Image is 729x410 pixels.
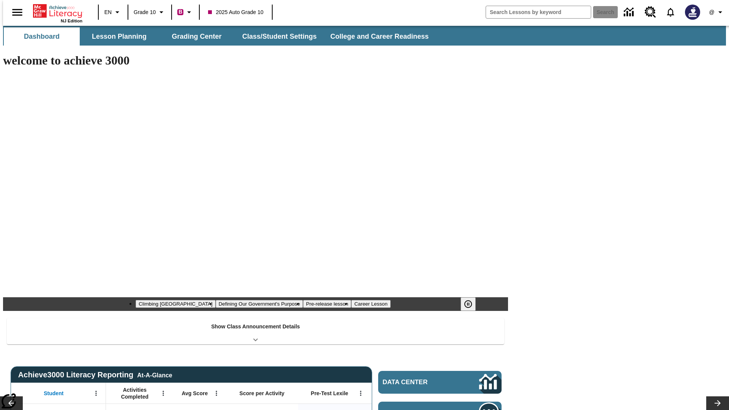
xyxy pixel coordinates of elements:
button: Open Menu [211,388,222,399]
a: Data Center [378,371,502,394]
div: SubNavbar [3,27,436,46]
button: Slide 4 Career Lesson [351,300,390,308]
span: NJ Edition [61,19,82,23]
button: Slide 3 Pre-release lesson [303,300,351,308]
button: Profile/Settings [705,5,729,19]
input: search field [486,6,591,18]
button: Class/Student Settings [236,27,323,46]
button: Language: EN, Select a language [101,5,125,19]
button: Grading Center [159,27,235,46]
div: Pause [461,297,483,311]
button: Open Menu [158,388,169,399]
button: Boost Class color is violet red. Change class color [174,5,197,19]
button: Dashboard [4,27,80,46]
h1: welcome to achieve 3000 [3,54,508,68]
span: Grade 10 [134,8,156,16]
a: Home [33,3,82,19]
button: Open Menu [90,388,102,399]
button: Slide 1 Climbing Mount Tai [136,300,215,308]
span: Pre-Test Lexile [311,390,349,397]
div: Show Class Announcement Details [7,318,504,344]
span: B [178,7,182,17]
button: Slide 2 Defining Our Government's Purpose [216,300,303,308]
button: Open side menu [6,1,28,24]
div: SubNavbar [3,26,726,46]
button: Select a new avatar [680,2,705,22]
span: Activities Completed [110,386,160,400]
button: College and Career Readiness [324,27,435,46]
a: Resource Center, Will open in new tab [640,2,661,22]
button: Lesson carousel, Next [706,396,729,410]
span: Student [44,390,63,397]
span: Score per Activity [240,390,285,397]
button: Lesson Planning [81,27,157,46]
p: Show Class Announcement Details [211,323,300,331]
span: EN [104,8,112,16]
span: Achieve3000 Literacy Reporting [18,371,172,379]
button: Grade: Grade 10, Select a grade [131,5,169,19]
span: @ [709,8,714,16]
a: Data Center [619,2,640,23]
button: Open Menu [355,388,366,399]
a: Notifications [661,2,680,22]
span: Data Center [383,378,454,386]
span: Avg Score [181,390,208,397]
span: 2025 Auto Grade 10 [208,8,263,16]
img: Avatar [685,5,700,20]
div: Home [33,3,82,23]
div: At-A-Glance [137,371,172,379]
button: Pause [461,297,476,311]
